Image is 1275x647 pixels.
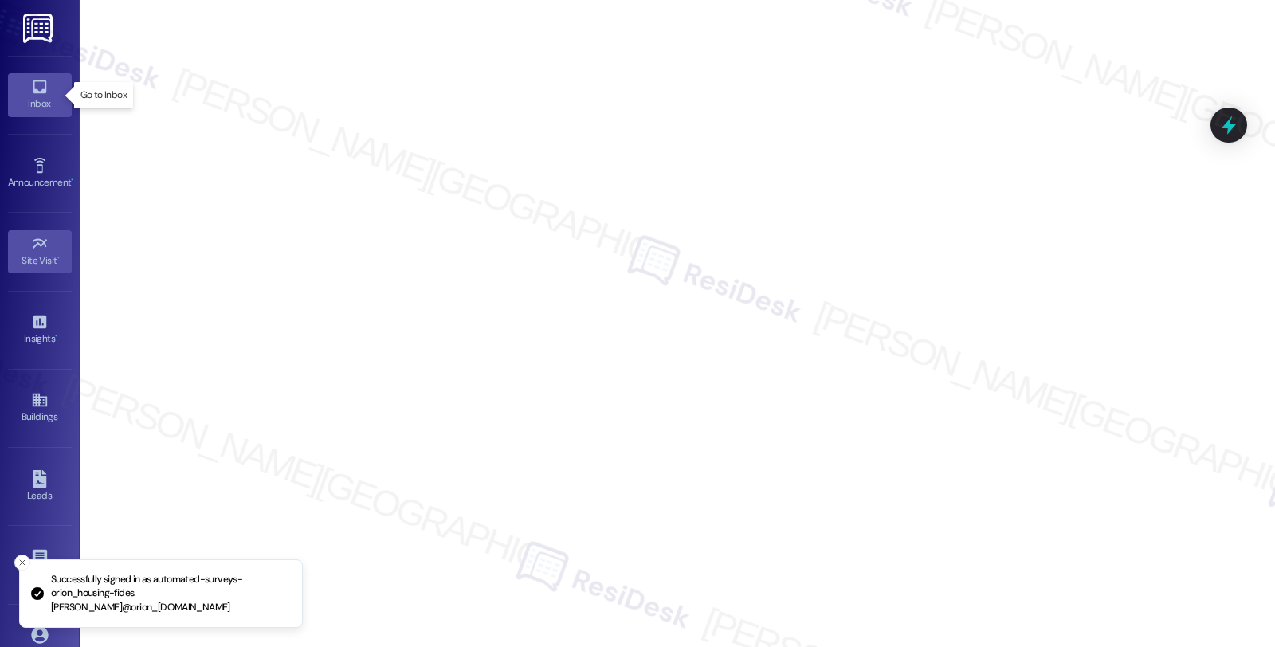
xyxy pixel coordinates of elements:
[8,543,72,586] a: Templates •
[51,573,289,615] p: Successfully signed in as automated-surveys-orion_housing-fides.[PERSON_NAME]@orion_[DOMAIN_NAME]
[55,331,57,342] span: •
[71,174,73,186] span: •
[14,555,30,571] button: Close toast
[8,230,72,273] a: Site Visit •
[80,88,127,102] p: Go to Inbox
[8,386,72,429] a: Buildings
[8,465,72,508] a: Leads
[57,253,60,264] span: •
[8,308,72,351] a: Insights •
[8,73,72,116] a: Inbox
[23,14,56,43] img: ResiDesk Logo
